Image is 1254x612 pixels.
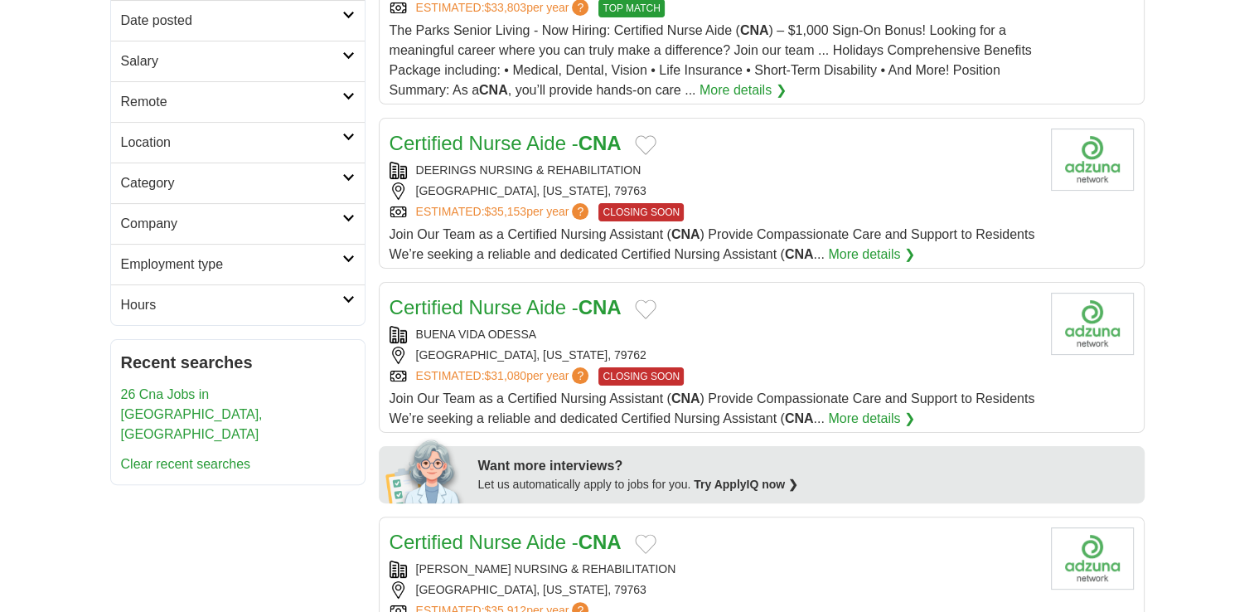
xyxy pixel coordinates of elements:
[390,326,1038,343] div: BUENA VIDA ODESSA
[111,41,365,81] a: Salary
[390,347,1038,364] div: [GEOGRAPHIC_DATA], [US_STATE], 79762
[1051,527,1134,590] img: Company logo
[111,81,365,122] a: Remote
[390,391,1035,425] span: Join Our Team as a Certified Nursing Assistant ( ) Provide Compassionate Care and Support to Resi...
[598,203,684,221] span: CLOSING SOON
[390,182,1038,200] div: [GEOGRAPHIC_DATA], [US_STATE], 79763
[635,534,656,554] button: Add to favorite jobs
[740,23,769,37] strong: CNA
[1051,293,1134,355] img: Company logo
[478,456,1135,476] div: Want more interviews?
[478,476,1135,493] div: Let us automatically apply to jobs for you.
[416,367,593,386] a: ESTIMATED:$31,080per year?
[390,162,1038,179] div: DEERINGS NURSING & REHABILITATION
[700,80,787,100] a: More details ❯
[785,411,814,425] strong: CNA
[121,457,251,471] a: Clear recent searches
[390,561,1038,578] div: [PERSON_NAME] NURSING & REHABILITATION
[111,244,365,284] a: Employment type
[390,227,1035,261] span: Join Our Team as a Certified Nursing Assistant ( ) Provide Compassionate Care and Support to Resi...
[390,132,622,154] a: Certified Nurse Aide -CNA
[1051,129,1134,191] img: Company logo
[635,299,656,319] button: Add to favorite jobs
[479,83,508,97] strong: CNA
[121,350,355,375] h2: Recent searches
[694,478,798,491] a: Try ApplyIQ now ❯
[385,437,466,503] img: apply-iq-scientist.png
[785,247,814,261] strong: CNA
[484,369,526,382] span: $31,080
[390,296,622,318] a: Certified Nurse Aide -CNA
[390,531,622,553] a: Certified Nurse Aide -CNA
[111,163,365,203] a: Category
[121,173,342,193] h2: Category
[828,409,915,429] a: More details ❯
[121,255,342,274] h2: Employment type
[111,122,365,163] a: Location
[572,203,588,220] span: ?
[671,227,700,241] strong: CNA
[121,133,342,153] h2: Location
[390,581,1038,599] div: [GEOGRAPHIC_DATA], [US_STATE], 79763
[671,391,700,406] strong: CNA
[121,387,263,441] a: 26 Cna Jobs in [GEOGRAPHIC_DATA], [GEOGRAPHIC_DATA]
[121,295,342,315] h2: Hours
[416,203,593,221] a: ESTIMATED:$35,153per year?
[390,23,1032,97] span: The Parks Senior Living - Now Hiring: Certified Nurse Aide ( ) – $1,000 Sign-On Bonus! Looking fo...
[111,284,365,325] a: Hours
[121,51,342,71] h2: Salary
[579,132,622,154] strong: CNA
[579,531,622,553] strong: CNA
[121,11,342,31] h2: Date posted
[579,296,622,318] strong: CNA
[484,1,526,14] span: $33,803
[111,203,365,244] a: Company
[484,205,526,218] span: $35,153
[598,367,684,386] span: CLOSING SOON
[635,135,656,155] button: Add to favorite jobs
[828,245,915,265] a: More details ❯
[121,214,342,234] h2: Company
[121,92,342,112] h2: Remote
[572,367,588,384] span: ?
